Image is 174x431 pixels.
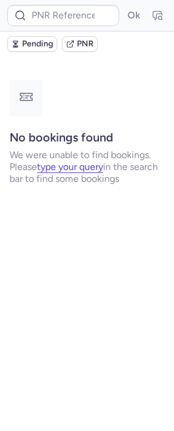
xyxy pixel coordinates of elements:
[10,130,113,144] strong: No bookings found
[37,162,103,172] button: type your query
[124,6,143,25] button: Ok
[10,161,164,185] p: Please in the search bar to find some bookings
[7,5,119,26] input: PNR Reference
[77,39,94,49] span: PNR
[22,39,53,49] span: Pending
[7,36,57,52] button: Pending
[62,36,98,52] button: PNR
[10,149,164,161] p: We were unable to find bookings.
